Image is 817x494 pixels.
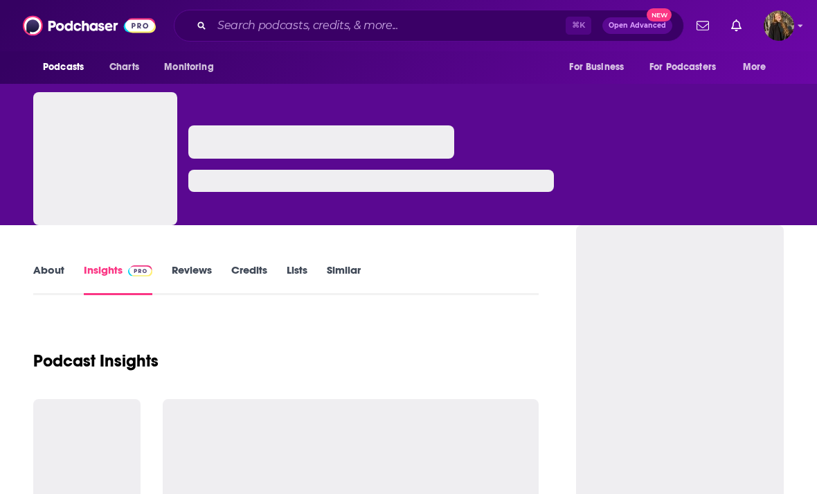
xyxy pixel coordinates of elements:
[569,58,624,77] span: For Business
[231,263,267,295] a: Credits
[733,54,784,80] button: open menu
[726,14,747,37] a: Show notifications dropdown
[647,8,672,21] span: New
[640,54,736,80] button: open menu
[764,10,794,41] span: Logged in as anamarquis
[33,351,159,371] h1: Podcast Insights
[128,265,152,276] img: Podchaser Pro
[33,263,64,295] a: About
[764,10,794,41] button: Show profile menu
[109,58,139,77] span: Charts
[154,54,231,80] button: open menu
[602,17,672,34] button: Open AdvancedNew
[212,15,566,37] input: Search podcasts, credits, & more...
[566,17,591,35] span: ⌘ K
[649,58,716,77] span: For Podcasters
[609,22,666,29] span: Open Advanced
[84,263,152,295] a: InsightsPodchaser Pro
[559,54,641,80] button: open menu
[287,263,307,295] a: Lists
[172,263,212,295] a: Reviews
[23,12,156,39] img: Podchaser - Follow, Share and Rate Podcasts
[327,263,361,295] a: Similar
[174,10,684,42] div: Search podcasts, credits, & more...
[691,14,715,37] a: Show notifications dropdown
[743,58,766,77] span: More
[164,58,213,77] span: Monitoring
[43,58,84,77] span: Podcasts
[33,54,102,80] button: open menu
[100,54,147,80] a: Charts
[764,10,794,41] img: User Profile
